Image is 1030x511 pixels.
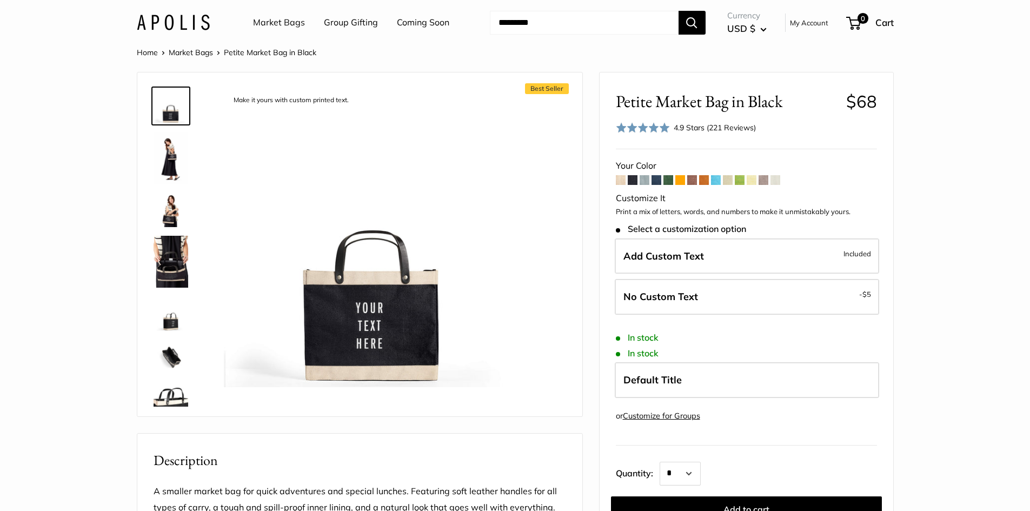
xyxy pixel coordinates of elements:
[137,48,158,57] a: Home
[615,362,879,398] label: Default Title
[154,89,188,123] img: description_Make it yours with custom printed text.
[490,11,679,35] input: Search...
[154,340,188,374] img: description_Spacious inner area with room for everything.
[169,48,213,57] a: Market Bags
[154,132,188,184] img: Petite Market Bag in Black
[151,294,190,333] a: Petite Market Bag in Black
[727,20,767,37] button: USD $
[846,91,877,112] span: $68
[616,91,838,111] span: Petite Market Bag in Black
[857,13,868,24] span: 0
[615,238,879,274] label: Add Custom Text
[859,288,871,301] span: -
[679,11,706,35] button: Search
[154,450,566,471] h2: Description
[151,234,190,290] a: Petite Market Bag in Black
[616,348,659,359] span: In stock
[623,374,682,386] span: Default Title
[616,333,659,343] span: In stock
[525,83,569,94] span: Best Seller
[224,89,522,387] img: description_Make it yours with custom printed text.
[674,122,756,134] div: 4.9 Stars (221 Reviews)
[151,130,190,186] a: Petite Market Bag in Black
[154,383,188,417] img: description_Super soft leather handles.
[616,120,756,136] div: 4.9 Stars (221 Reviews)
[154,193,188,227] img: Petite Market Bag in Black
[137,15,210,30] img: Apolis
[151,87,190,125] a: description_Make it yours with custom printed text.
[253,15,305,31] a: Market Bags
[616,459,660,486] label: Quantity:
[843,247,871,260] span: Included
[228,93,354,108] div: Make it yours with custom printed text.
[727,8,767,23] span: Currency
[224,48,316,57] span: Petite Market Bag in Black
[862,290,871,298] span: $5
[151,381,190,420] a: description_Super soft leather handles.
[875,17,894,28] span: Cart
[847,14,894,31] a: 0 Cart
[727,23,755,34] span: USD $
[616,409,700,423] div: or
[154,296,188,331] img: Petite Market Bag in Black
[616,190,877,207] div: Customize It
[151,337,190,376] a: description_Spacious inner area with room for everything.
[616,207,877,217] p: Print a mix of letters, words, and numbers to make it unmistakably yours.
[623,250,704,262] span: Add Custom Text
[616,224,746,234] span: Select a customization option
[137,45,316,59] nav: Breadcrumb
[397,15,449,31] a: Coming Soon
[151,190,190,229] a: Petite Market Bag in Black
[324,15,378,31] a: Group Gifting
[623,290,698,303] span: No Custom Text
[154,236,188,288] img: Petite Market Bag in Black
[615,279,879,315] label: Leave Blank
[790,16,828,29] a: My Account
[623,411,700,421] a: Customize for Groups
[616,158,877,174] div: Your Color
